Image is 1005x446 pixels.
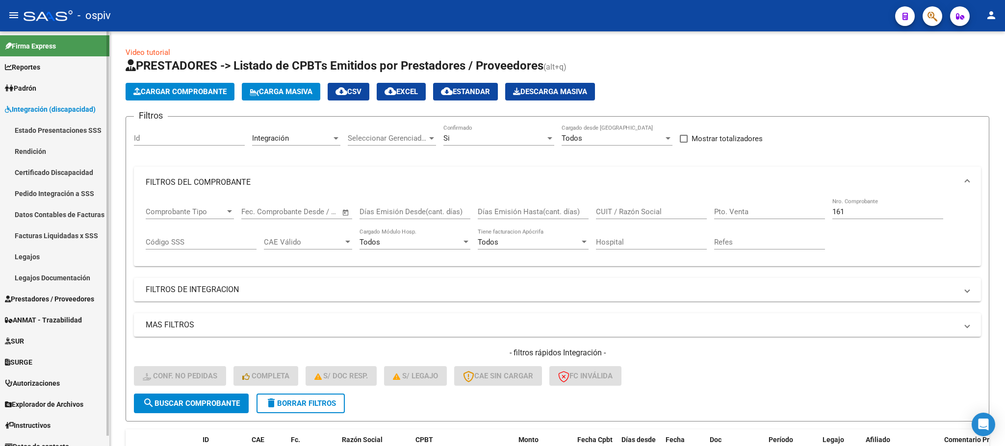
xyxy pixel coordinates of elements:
[385,85,396,97] mat-icon: cloud_download
[134,366,226,386] button: Conf. no pedidas
[233,366,298,386] button: Completa
[823,436,844,444] span: Legajo
[5,104,96,115] span: Integración (discapacidad)
[265,397,277,409] mat-icon: delete
[242,372,289,380] span: Completa
[518,436,539,444] span: Monto
[133,87,227,96] span: Cargar Comprobante
[146,207,225,216] span: Comprobante Tipo
[972,413,995,436] div: Open Intercom Messenger
[5,399,83,410] span: Explorador de Archivos
[5,41,56,51] span: Firma Express
[342,436,383,444] span: Razón Social
[377,83,426,100] button: EXCEL
[264,238,343,247] span: CAE Válido
[433,83,498,100] button: Estandar
[146,284,957,295] mat-panel-title: FILTROS DE INTEGRACION
[454,366,542,386] button: CAE SIN CARGAR
[505,83,595,100] button: Descarga Masiva
[282,207,330,216] input: End date
[441,87,490,96] span: Estandar
[126,59,543,73] span: PRESTADORES -> Listado de CPBTs Emitidos por Prestadores / Proveedores
[203,436,209,444] span: ID
[415,436,433,444] span: CPBT
[134,313,981,337] mat-expansion-panel-header: MAS FILTROS
[250,87,312,96] span: Carga Masiva
[314,372,368,380] span: S/ Doc Resp.
[385,87,418,96] span: EXCEL
[126,48,170,57] a: Video tutorial
[463,372,533,380] span: CAE SIN CARGAR
[513,87,587,96] span: Descarga Masiva
[252,134,289,143] span: Integración
[5,357,32,368] span: SURGE
[77,5,111,26] span: - ospiv
[146,320,957,330] mat-panel-title: MAS FILTROS
[8,9,20,21] mat-icon: menu
[252,436,264,444] span: CAE
[985,9,997,21] mat-icon: person
[348,134,427,143] span: Seleccionar Gerenciador
[241,207,273,216] input: Start date
[5,420,51,431] span: Instructivos
[549,366,621,386] button: FC Inválida
[5,62,40,73] span: Reportes
[384,366,447,386] button: S/ legajo
[443,134,450,143] span: Si
[441,85,453,97] mat-icon: cloud_download
[265,399,336,408] span: Borrar Filtros
[134,167,981,198] mat-expansion-panel-header: FILTROS DEL COMPROBANTE
[360,238,380,247] span: Todos
[134,198,981,267] div: FILTROS DEL COMPROBANTE
[5,378,60,389] span: Autorizaciones
[5,336,24,347] span: SUR
[866,436,890,444] span: Afiliado
[5,294,94,304] span: Prestadores / Proveedores
[335,85,347,97] mat-icon: cloud_download
[143,397,155,409] mat-icon: search
[505,83,595,100] app-download-masive: Descarga masiva de comprobantes (adjuntos)
[478,238,498,247] span: Todos
[543,62,567,72] span: (alt+q)
[126,83,234,100] button: Cargar Comprobante
[257,394,345,413] button: Borrar Filtros
[134,394,249,413] button: Buscar Comprobante
[562,134,582,143] span: Todos
[306,366,377,386] button: S/ Doc Resp.
[577,436,613,444] span: Fecha Cpbt
[340,207,352,218] button: Open calendar
[5,315,82,325] span: ANMAT - Trazabilidad
[143,399,240,408] span: Buscar Comprobante
[134,347,981,358] h4: - filtros rápidos Integración -
[335,87,361,96] span: CSV
[393,372,438,380] span: S/ legajo
[692,133,763,145] span: Mostrar totalizadores
[134,109,168,123] h3: Filtros
[143,372,217,380] span: Conf. no pedidas
[146,177,957,188] mat-panel-title: FILTROS DEL COMPROBANTE
[134,278,981,301] mat-expansion-panel-header: FILTROS DE INTEGRACION
[242,83,320,100] button: Carga Masiva
[558,372,613,380] span: FC Inválida
[328,83,369,100] button: CSV
[5,83,36,94] span: Padrón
